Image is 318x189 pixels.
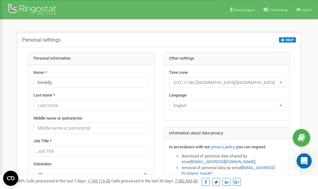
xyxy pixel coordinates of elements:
[169,92,187,98] label: Language
[269,8,288,12] span: Profile settings
[33,100,149,111] input: Last name
[279,37,296,43] button: HELP
[29,52,154,65] div: Personal information
[33,77,149,88] input: Name
[234,8,255,12] span: Referral program
[236,145,266,149] strong: you can request:
[169,145,210,149] strong: In accordance with our
[33,138,52,144] label: Job Title *
[164,52,290,65] div: Other settings
[88,179,110,183] u: 1 745 115,00
[33,70,47,76] label: Name *
[33,161,51,167] label: Salutation
[164,127,290,140] div: Information about data privacy
[33,92,55,98] label: Last name *
[211,145,235,149] a: privacy policy
[171,101,283,110] span: English
[191,159,255,164] a: [EMAIL_ADDRESS][DOMAIN_NAME]
[111,179,198,183] span: Calls processed in the last 30 days :
[169,77,285,88] span: (UTC-11:00) Pacific/Midway
[33,115,83,121] label: Middle name or patronymic
[302,8,312,12] span: Log Out
[3,171,18,186] button: Open CMP widget
[33,123,149,133] input: Middle name or patronymic
[297,153,312,168] div: Open Intercom Messenger
[33,168,149,179] span: Mr.
[22,37,61,43] h5: Personal settings
[169,100,285,111] span: English
[33,146,149,157] input: Job Title
[36,170,147,179] span: Mr.
[182,153,285,165] li: download of personal data shared by email ,
[169,70,188,76] label: Time zone
[175,179,198,183] u: 7 382 453,00
[26,179,110,183] span: Calls processed in the last 7 days :
[182,165,285,177] li: removal of personal data by email ,
[171,78,283,87] span: (UTC-11:00) Pacific/Midway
